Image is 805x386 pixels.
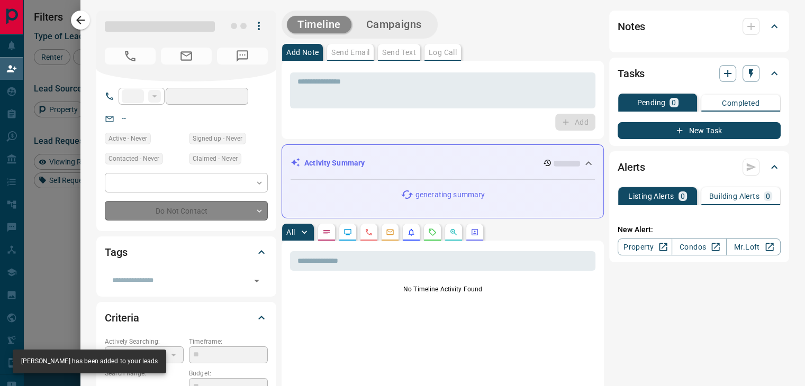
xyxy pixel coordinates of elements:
[291,153,595,173] div: Activity Summary
[108,133,147,144] span: Active - Never
[618,159,645,176] h2: Alerts
[189,337,268,346] p: Timeframe:
[105,305,268,330] div: Criteria
[105,244,127,261] h2: Tags
[105,48,156,65] span: No Number
[471,228,479,236] svg: Agent Actions
[618,18,645,35] h2: Notes
[161,48,212,65] span: No Email
[618,154,781,180] div: Alerts
[193,153,238,164] span: Claimed - Never
[618,14,781,39] div: Notes
[618,238,672,255] a: Property
[193,133,242,144] span: Signed up - Never
[304,158,365,169] p: Activity Summary
[428,228,437,236] svg: Requests
[343,228,352,236] svg: Lead Browsing Activity
[628,192,674,200] p: Listing Alerts
[356,16,432,33] button: Campaigns
[672,238,726,255] a: Condos
[105,309,139,326] h2: Criteria
[322,228,331,236] svg: Notes
[365,228,373,236] svg: Calls
[105,240,268,265] div: Tags
[189,369,268,378] p: Budget:
[105,201,268,220] div: Do Not Contact
[637,99,665,106] p: Pending
[122,114,126,123] a: --
[618,224,781,235] p: New Alert:
[722,99,759,107] p: Completed
[287,16,351,33] button: Timeline
[672,99,676,106] p: 0
[709,192,759,200] p: Building Alerts
[415,189,485,200] p: generating summary
[108,153,159,164] span: Contacted - Never
[105,337,184,346] p: Actively Searching:
[217,48,268,65] span: No Number
[449,228,458,236] svg: Opportunities
[290,284,595,294] p: No Timeline Activity Found
[386,228,394,236] svg: Emails
[726,238,781,255] a: Mr.Loft
[286,228,295,236] p: All
[249,273,264,288] button: Open
[681,192,685,200] p: 0
[766,192,770,200] p: 0
[407,228,415,236] svg: Listing Alerts
[21,353,158,370] div: [PERSON_NAME] has been added to your leads
[618,122,781,139] button: New Task
[618,61,781,86] div: Tasks
[286,49,319,56] p: Add Note
[618,65,645,82] h2: Tasks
